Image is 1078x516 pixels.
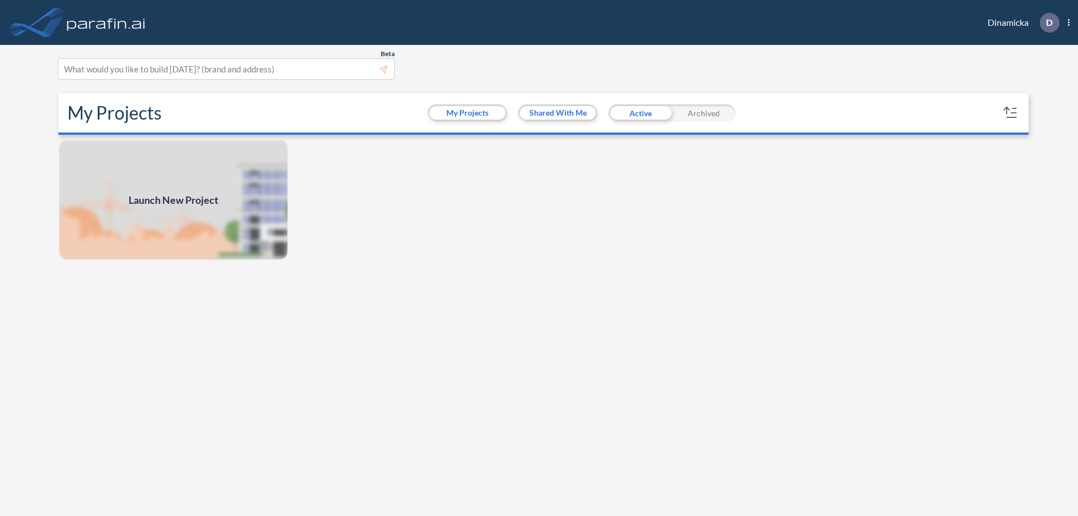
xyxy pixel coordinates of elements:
[129,193,218,208] span: Launch New Project
[58,139,289,261] img: add
[67,102,162,124] h2: My Projects
[520,106,596,120] button: Shared With Me
[1046,17,1053,28] p: D
[1002,104,1020,122] button: sort
[58,139,289,261] a: Launch New Project
[971,13,1070,33] div: Dinamicka
[65,11,148,34] img: logo
[672,104,736,121] div: Archived
[381,49,395,58] span: Beta
[609,104,672,121] div: Active
[430,106,505,120] button: My Projects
